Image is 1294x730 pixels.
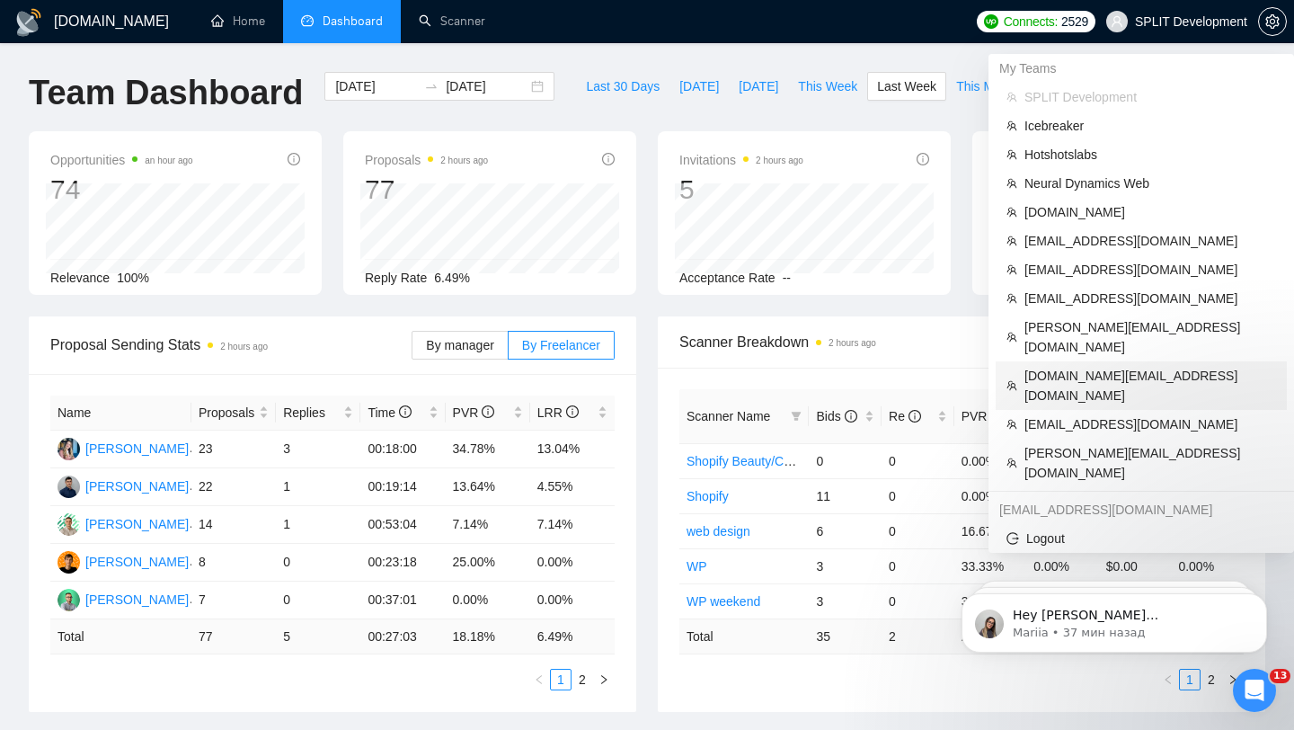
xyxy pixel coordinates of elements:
[586,76,660,96] span: Last 30 Days
[211,13,265,29] a: homeHome
[276,431,360,468] td: 3
[58,516,189,530] a: IT[PERSON_NAME]
[424,79,439,93] span: swap-right
[576,72,669,101] button: Last 30 Days
[1024,414,1276,434] span: [EMAIL_ADDRESS][DOMAIN_NAME]
[50,271,110,285] span: Relevance
[1006,332,1017,343] span: team
[882,478,954,513] td: 0
[1024,202,1276,222] span: [DOMAIN_NAME]
[679,149,803,171] span: Invitations
[809,478,882,513] td: 11
[1024,366,1276,405] span: [DOMAIN_NAME][EMAIL_ADDRESS][DOMAIN_NAME]
[756,156,803,165] time: 2 hours ago
[530,544,615,582] td: 0.00%
[191,582,276,619] td: 7
[877,76,936,96] span: Last Week
[191,544,276,582] td: 8
[360,544,445,582] td: 00:23:18
[85,514,189,534] div: [PERSON_NAME]
[368,405,411,420] span: Time
[687,524,750,539] a: web design
[365,271,427,285] span: Reply Rate
[739,76,778,96] span: [DATE]
[1006,380,1017,391] span: team
[783,271,791,285] span: --
[276,582,360,619] td: 0
[58,589,80,611] img: VK
[85,476,189,496] div: [PERSON_NAME]
[889,409,921,423] span: Re
[58,554,189,568] a: IP[PERSON_NAME]
[276,506,360,544] td: 1
[809,513,882,548] td: 6
[1006,264,1017,275] span: team
[1111,15,1123,28] span: user
[787,403,805,430] span: filter
[954,513,1027,548] td: 16.67%
[446,582,530,619] td: 0.00%
[988,495,1294,524] div: vladyslavsharahov@gmail.com
[399,405,412,418] span: info-circle
[446,506,530,544] td: 7.14%
[276,468,360,506] td: 1
[50,173,193,207] div: 74
[530,468,615,506] td: 4.55%
[58,441,189,455] a: AT[PERSON_NAME]
[360,619,445,654] td: 00:27:03
[323,13,383,29] span: Dashboard
[1157,669,1179,690] button: left
[954,443,1027,478] td: 0.00%
[729,72,788,101] button: [DATE]
[1024,116,1276,136] span: Icebreaker
[809,583,882,619] td: 3
[426,338,493,352] span: By manager
[301,14,314,27] span: dashboard
[572,670,592,690] a: 2
[809,443,882,478] td: 0
[593,669,615,690] button: right
[199,403,255,423] span: Proposals
[809,548,882,583] td: 3
[446,76,527,96] input: End date
[551,670,571,690] a: 1
[360,468,445,506] td: 00:19:14
[528,669,550,690] button: left
[534,674,545,685] span: left
[446,619,530,654] td: 18.18 %
[679,619,809,654] td: Total
[1006,178,1017,189] span: team
[669,72,729,101] button: [DATE]
[58,513,80,536] img: IT
[988,54,1294,83] div: My Teams
[58,476,80,498] img: YN
[360,431,445,468] td: 00:18:00
[29,72,303,114] h1: Team Dashboard
[882,443,954,478] td: 0
[593,669,615,690] li: Next Page
[882,619,954,654] td: 2
[1006,419,1017,430] span: team
[220,342,268,352] time: 2 hours ago
[1024,87,1276,107] span: SPLIT Development
[956,76,1018,96] span: This Month
[191,468,276,506] td: 22
[1024,260,1276,280] span: [EMAIL_ADDRESS][DOMAIN_NAME]
[598,674,609,685] span: right
[85,552,189,572] div: [PERSON_NAME]
[829,338,876,348] time: 2 hours ago
[50,396,191,431] th: Name
[1006,92,1017,102] span: team
[419,13,485,29] a: searchScanner
[1006,458,1017,468] span: team
[679,173,803,207] div: 5
[50,334,412,356] span: Proposal Sending Stats
[85,439,189,458] div: [PERSON_NAME]
[1024,174,1276,193] span: Neural Dynamics Web
[191,506,276,544] td: 14
[50,619,191,654] td: Total
[679,271,776,285] span: Acceptance Rate
[1006,529,1276,548] span: Logout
